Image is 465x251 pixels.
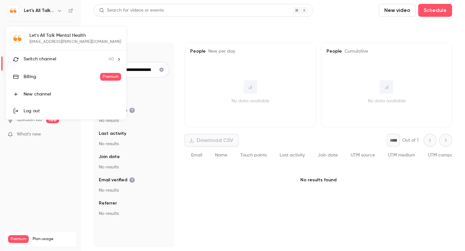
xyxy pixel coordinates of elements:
span: 40 [108,56,114,63]
div: Billing [24,74,100,80]
span: Premium [100,73,121,81]
span: Switch channel [24,56,56,63]
div: Log out [24,108,121,114]
div: New channel [24,91,121,97]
